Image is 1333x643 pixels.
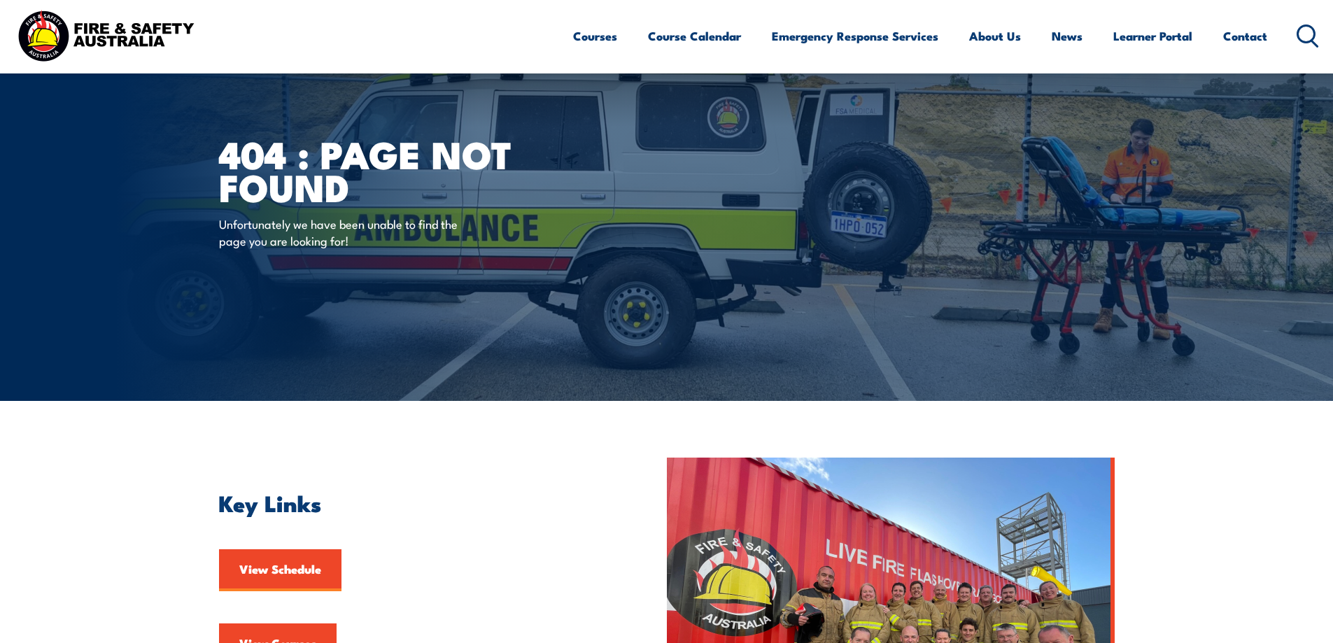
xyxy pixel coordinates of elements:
a: View Schedule [219,549,341,591]
a: About Us [969,17,1021,55]
h2: Key Links [219,493,602,512]
a: News [1052,17,1082,55]
h1: 404 : Page Not Found [219,137,565,202]
a: Emergency Response Services [772,17,938,55]
a: Contact [1223,17,1267,55]
a: Learner Portal [1113,17,1192,55]
a: Course Calendar [648,17,741,55]
p: Unfortunately we have been unable to find the page you are looking for! [219,215,474,248]
a: Courses [573,17,617,55]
